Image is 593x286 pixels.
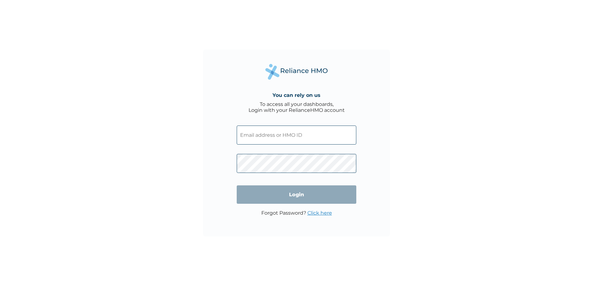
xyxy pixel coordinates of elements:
[249,101,345,113] div: To access all your dashboards, Login with your RelianceHMO account
[237,185,356,204] input: Login
[237,126,356,145] input: Email address or HMO ID
[265,64,328,80] img: Reliance Health's Logo
[273,92,320,98] h4: You can rely on us
[261,210,332,216] p: Forgot Password?
[307,210,332,216] a: Click here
